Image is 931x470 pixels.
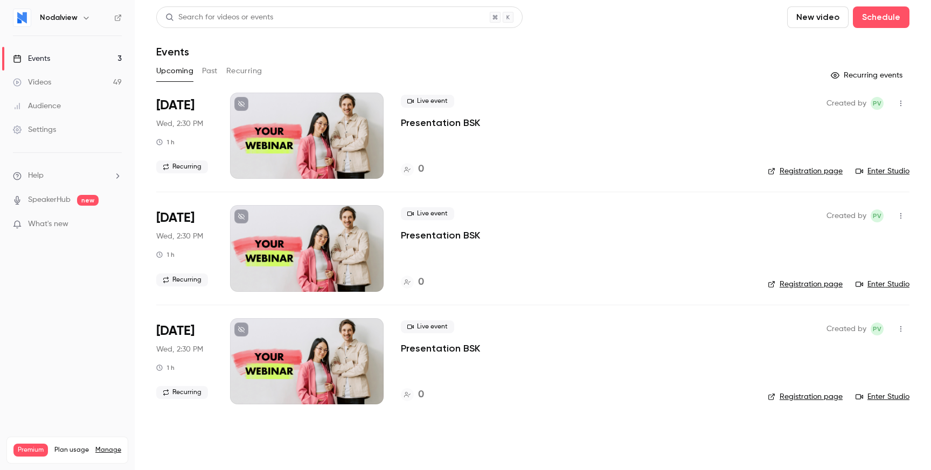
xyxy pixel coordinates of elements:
[787,6,849,28] button: New video
[401,342,480,355] a: Presentation BSK
[401,388,424,402] a: 0
[13,101,61,111] div: Audience
[156,363,175,372] div: 1 h
[856,391,909,402] a: Enter Studio
[853,6,909,28] button: Schedule
[768,279,843,290] a: Registration page
[826,209,866,222] span: Created by
[873,322,881,335] span: PV
[156,386,208,399] span: Recurring
[156,344,203,355] span: Wed, 2:30 PM
[768,391,843,402] a: Registration page
[826,67,909,84] button: Recurring events
[401,275,424,290] a: 0
[156,205,213,291] div: Aug 26 Wed, 2:30 PM (Europe/Paris)
[13,124,56,135] div: Settings
[156,160,208,173] span: Recurring
[226,62,262,80] button: Recurring
[13,77,51,88] div: Videos
[28,219,68,230] span: What's new
[856,166,909,177] a: Enter Studio
[401,95,454,108] span: Live event
[873,97,881,110] span: PV
[156,250,175,259] div: 1 h
[401,207,454,220] span: Live event
[13,170,122,181] li: help-dropdown-opener
[873,209,881,222] span: PV
[156,138,175,146] div: 1 h
[13,53,50,64] div: Events
[77,195,99,206] span: new
[418,388,424,402] h4: 0
[202,62,218,80] button: Past
[871,322,884,335] span: Paul Vérine
[156,273,208,286] span: Recurring
[156,231,203,242] span: Wed, 2:30 PM
[826,322,866,335] span: Created by
[418,275,424,290] h4: 0
[13,9,31,26] img: Nodalview
[109,220,122,229] iframe: Noticeable Trigger
[401,229,480,242] a: Presentation BSK
[156,322,194,340] span: [DATE]
[156,97,194,114] span: [DATE]
[156,62,193,80] button: Upcoming
[28,194,71,206] a: SpeakerHub
[768,166,843,177] a: Registration page
[13,444,48,457] span: Premium
[95,446,121,454] a: Manage
[826,97,866,110] span: Created by
[401,162,424,177] a: 0
[156,318,213,404] div: Sep 30 Wed, 2:30 PM (Europe/Paris)
[156,118,203,129] span: Wed, 2:30 PM
[401,116,480,129] a: Presentation BSK
[156,209,194,227] span: [DATE]
[856,279,909,290] a: Enter Studio
[165,12,273,23] div: Search for videos or events
[156,93,213,179] div: Jul 29 Wed, 2:30 PM (Europe/Paris)
[401,320,454,333] span: Live event
[156,45,189,58] h1: Events
[418,162,424,177] h4: 0
[28,170,44,181] span: Help
[54,446,89,454] span: Plan usage
[40,12,78,23] h6: Nodalview
[871,209,884,222] span: Paul Vérine
[871,97,884,110] span: Paul Vérine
